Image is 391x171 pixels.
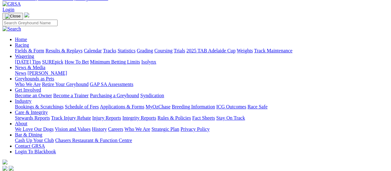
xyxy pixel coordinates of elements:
a: Bar & Dining [15,132,42,137]
a: GAP SA Assessments [90,82,133,87]
img: twitter.svg [9,166,14,171]
div: Industry [15,104,389,110]
a: 2025 TAB Adelaide Cup [186,48,235,53]
a: How To Bet [65,59,89,64]
a: Chasers Restaurant & Function Centre [55,138,132,143]
a: Stewards Reports [15,115,50,121]
a: Breeding Information [172,104,215,109]
div: Bar & Dining [15,138,389,143]
a: Vision and Values [55,126,91,132]
div: Greyhounds as Pets [15,82,389,87]
div: Care & Integrity [15,115,389,121]
a: Results & Replays [45,48,82,53]
a: Privacy Policy [180,126,210,132]
img: logo-grsa-white.png [2,159,7,164]
a: Calendar [84,48,102,53]
a: Integrity Reports [122,115,156,121]
img: facebook.svg [2,166,7,171]
a: We Love Our Dogs [15,126,54,132]
a: Trials [174,48,185,53]
a: Greyhounds as Pets [15,76,54,81]
img: logo-grsa-white.png [24,12,29,17]
div: Get Involved [15,93,389,98]
a: Racing [15,42,29,48]
a: Get Involved [15,87,41,93]
a: Weights [237,48,253,53]
a: Become a Trainer [53,93,89,98]
a: Fact Sheets [192,115,215,121]
a: Login [2,7,14,12]
a: Schedule of Fees [65,104,99,109]
a: Who We Are [124,126,150,132]
a: Minimum Betting Limits [90,59,140,64]
a: Become an Owner [15,93,52,98]
a: Home [15,37,27,42]
div: About [15,126,389,132]
a: Track Maintenance [254,48,292,53]
a: Grading [137,48,153,53]
a: Contact GRSA [15,143,45,149]
input: Search [2,20,58,26]
a: MyOzChase [146,104,170,109]
img: Search [2,26,21,32]
a: Bookings & Scratchings [15,104,63,109]
a: Retire Your Greyhound [42,82,89,87]
a: News [15,70,26,76]
img: GRSA [2,1,21,7]
button: Toggle navigation [2,13,23,20]
a: [DATE] Tips [15,59,41,64]
a: Rules & Policies [157,115,191,121]
a: Track Injury Rebate [51,115,91,121]
a: Tracks [103,48,116,53]
a: Cash Up Your Club [15,138,54,143]
a: History [92,126,107,132]
a: SUREpick [42,59,63,64]
div: News & Media [15,70,389,76]
a: [PERSON_NAME] [27,70,67,76]
a: News & Media [15,65,45,70]
a: Applications & Forms [100,104,144,109]
a: Fields & Form [15,48,44,53]
a: Careers [108,126,123,132]
a: Login To Blackbook [15,149,56,154]
a: Race Safe [247,104,267,109]
a: Isolynx [141,59,156,64]
a: Injury Reports [92,115,121,121]
a: Who We Are [15,82,41,87]
a: Syndication [140,93,164,98]
a: Purchasing a Greyhound [90,93,139,98]
div: Wagering [15,59,389,65]
img: Close [5,14,21,19]
a: Coursing [154,48,173,53]
div: Racing [15,48,389,54]
a: Wagering [15,54,34,59]
a: Stay On Track [216,115,245,121]
a: Industry [15,98,31,104]
a: Statistics [118,48,136,53]
a: About [15,121,27,126]
a: Care & Integrity [15,110,48,115]
a: Strategic Plan [151,126,179,132]
a: ICG Outcomes [216,104,246,109]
